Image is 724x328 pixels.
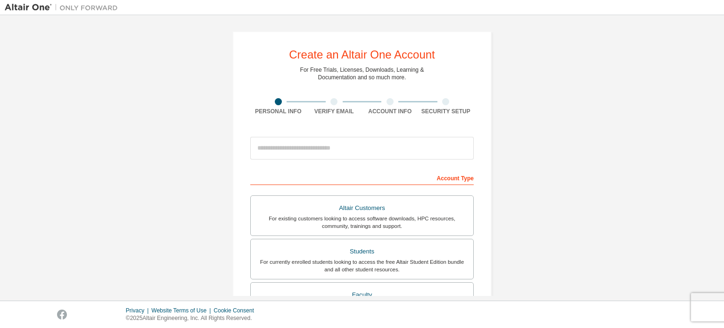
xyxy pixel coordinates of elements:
[250,108,306,115] div: Personal Info
[256,202,468,215] div: Altair Customers
[256,288,468,302] div: Faculty
[151,307,214,314] div: Website Terms of Use
[57,310,67,320] img: facebook.svg
[250,170,474,185] div: Account Type
[214,307,259,314] div: Cookie Consent
[256,258,468,273] div: For currently enrolled students looking to access the free Altair Student Edition bundle and all ...
[418,108,474,115] div: Security Setup
[126,314,260,322] p: © 2025 Altair Engineering, Inc. All Rights Reserved.
[5,3,123,12] img: Altair One
[300,66,424,81] div: For Free Trials, Licenses, Downloads, Learning & Documentation and so much more.
[256,245,468,258] div: Students
[256,215,468,230] div: For existing customers looking to access software downloads, HPC resources, community, trainings ...
[289,49,435,60] div: Create an Altair One Account
[126,307,151,314] div: Privacy
[362,108,418,115] div: Account Info
[306,108,362,115] div: Verify Email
